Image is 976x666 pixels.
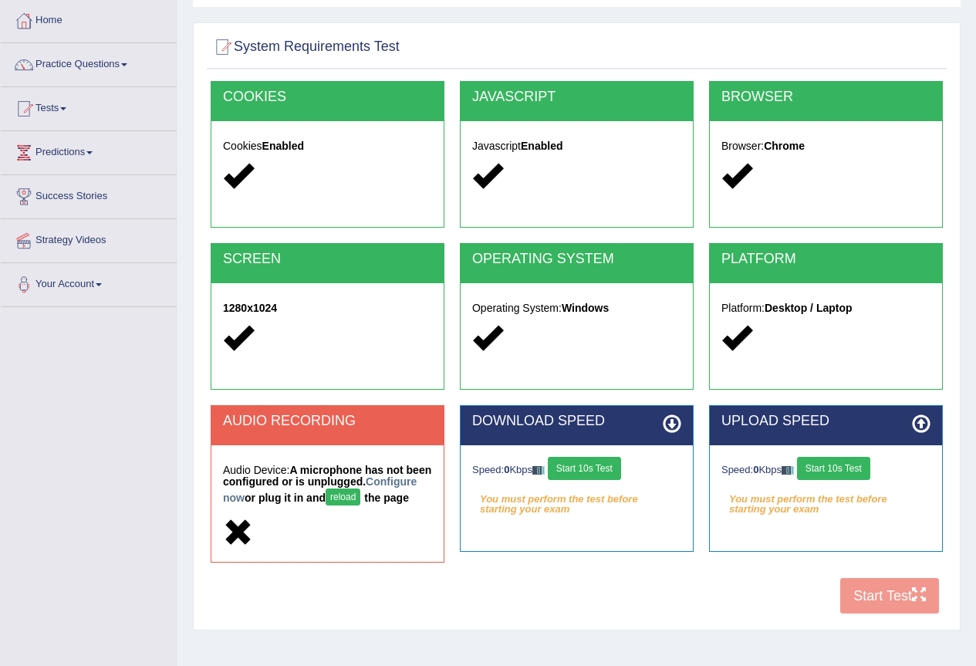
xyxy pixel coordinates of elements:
[1,263,177,302] a: Your Account
[765,302,853,314] strong: Desktop / Laptop
[223,252,432,267] h2: SCREEN
[1,131,177,170] a: Predictions
[223,90,432,105] h2: COOKIES
[548,457,621,480] button: Start 10s Test
[472,414,681,429] h2: DOWNLOAD SPEED
[782,466,794,475] img: ajax-loader-fb-connection.gif
[223,465,432,509] h5: Audio Device:
[562,302,609,314] strong: Windows
[472,90,681,105] h2: JAVASCRIPT
[721,457,930,484] div: Speed: Kbps
[764,140,805,152] strong: Chrome
[721,252,930,267] h2: PLATFORM
[721,414,930,429] h2: UPLOAD SPEED
[211,35,400,59] h2: System Requirements Test
[721,90,930,105] h2: BROWSER
[326,489,360,505] button: reload
[472,303,681,314] h5: Operating System:
[262,140,304,152] strong: Enabled
[472,457,681,484] div: Speed: Kbps
[721,488,930,511] em: You must perform the test before starting your exam
[721,140,930,152] h5: Browser:
[223,140,432,152] h5: Cookies
[721,303,930,314] h5: Platform:
[223,475,417,504] a: Configure now
[521,140,562,152] strong: Enabled
[223,464,431,504] strong: A microphone has not been configured or is unplugged. or plug it in and the page
[1,175,177,214] a: Success Stories
[1,219,177,258] a: Strategy Videos
[753,464,758,475] strong: 0
[223,302,277,314] strong: 1280x1024
[223,414,432,429] h2: AUDIO RECORDING
[472,488,681,511] em: You must perform the test before starting your exam
[797,457,870,480] button: Start 10s Test
[472,140,681,152] h5: Javascript
[1,87,177,126] a: Tests
[532,466,545,475] img: ajax-loader-fb-connection.gif
[1,43,177,82] a: Practice Questions
[472,252,681,267] h2: OPERATING SYSTEM
[504,464,509,475] strong: 0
